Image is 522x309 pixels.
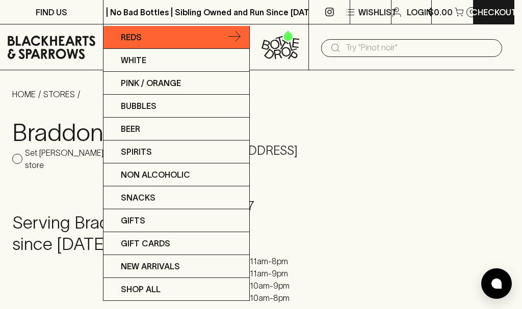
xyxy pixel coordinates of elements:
[103,26,249,49] a: Reds
[491,278,502,289] img: bubble-icon
[121,77,181,89] p: Pink / Orange
[103,95,249,118] a: Bubbles
[121,54,146,66] p: White
[121,260,180,272] p: New Arrivals
[121,100,156,112] p: Bubbles
[103,278,249,300] a: SHOP ALL
[103,186,249,209] a: Snacks
[103,141,249,163] a: Spirits
[103,118,249,141] a: Beer
[103,49,249,72] a: White
[121,123,140,135] p: Beer
[121,168,190,181] p: Non Alcoholic
[103,255,249,278] a: New Arrivals
[121,146,152,158] p: Spirits
[121,283,161,295] p: SHOP ALL
[103,209,249,232] a: Gifts
[121,31,142,43] p: Reds
[121,214,145,227] p: Gifts
[121,237,170,249] p: Gift Cards
[121,191,155,204] p: Snacks
[103,72,249,95] a: Pink / Orange
[103,163,249,186] a: Non Alcoholic
[103,232,249,255] a: Gift Cards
